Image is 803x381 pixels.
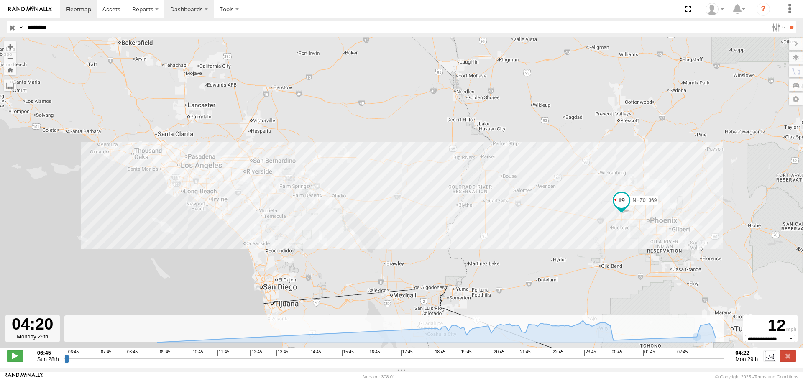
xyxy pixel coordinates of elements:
[4,64,16,75] button: Zoom Home
[100,350,111,356] span: 07:45
[735,356,758,362] span: Mon 29th Sep 2025
[159,350,170,356] span: 09:45
[434,350,445,356] span: 18:45
[18,21,24,33] label: Search Query
[715,374,798,379] div: © Copyright 2025 -
[4,52,16,64] button: Zoom out
[493,350,504,356] span: 20:45
[780,350,796,361] label: Close
[250,350,262,356] span: 12:45
[460,350,472,356] span: 19:45
[7,350,23,361] label: Play/Stop
[632,197,657,203] span: NHZ01369
[276,350,288,356] span: 13:45
[735,350,758,356] strong: 04:22
[309,350,321,356] span: 14:45
[703,3,727,15] div: Zulema McIntosch
[754,374,798,379] a: Terms and Conditions
[643,350,655,356] span: 01:45
[368,350,380,356] span: 16:45
[8,6,52,12] img: rand-logo.svg
[789,93,803,105] label: Map Settings
[4,79,16,91] label: Measure
[552,350,563,356] span: 22:45
[4,41,16,52] button: Zoom in
[126,350,138,356] span: 08:45
[401,350,413,356] span: 17:45
[67,350,79,356] span: 06:45
[217,350,229,356] span: 11:45
[584,350,596,356] span: 23:45
[676,350,688,356] span: 02:45
[744,316,796,335] div: 12
[37,356,59,362] span: Sun 28th Sep 2025
[5,373,43,381] a: Visit our Website
[757,3,770,16] i: ?
[192,350,203,356] span: 10:45
[342,350,354,356] span: 15:45
[37,350,59,356] strong: 06:45
[769,21,787,33] label: Search Filter Options
[363,374,395,379] div: Version: 308.01
[611,350,622,356] span: 00:45
[519,350,530,356] span: 21:45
